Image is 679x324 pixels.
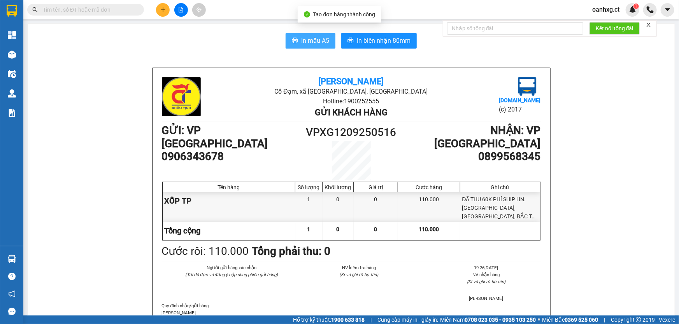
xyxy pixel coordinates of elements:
img: warehouse-icon [8,70,16,78]
span: 1 [635,3,637,9]
span: Miền Nam [440,315,536,324]
span: check-circle [304,11,310,17]
li: [PERSON_NAME] [432,295,540,302]
strong: 0369 525 060 [565,317,598,323]
div: 1 [295,192,323,222]
span: message [8,308,16,315]
i: (Kí và ghi rõ họ tên) [467,279,506,284]
div: Quy định nhận/gửi hàng : [162,302,541,316]
div: Cước hàng [400,184,458,190]
button: plus [156,3,170,17]
b: [DOMAIN_NAME] [499,97,540,103]
button: aim [192,3,206,17]
span: question-circle [8,273,16,280]
sup: 1 [633,3,639,9]
span: printer [347,37,354,45]
span: aim [196,7,202,12]
img: dashboard-icon [8,31,16,39]
span: Tạo đơn hàng thành công [313,11,375,17]
button: file-add [174,3,188,17]
img: warehouse-icon [8,89,16,98]
i: (Kí và ghi rõ họ tên) [339,272,378,277]
span: 0 [337,226,340,232]
p: [PERSON_NAME] [162,309,541,316]
span: Hỗ trợ kỹ thuật: [293,315,365,324]
b: GỬI : VP [GEOGRAPHIC_DATA] [162,124,268,150]
div: ĐÃ THU 60K PHÍ SHIP HN. [GEOGRAPHIC_DATA], [GEOGRAPHIC_DATA], BẮC TỪ [GEOGRAPHIC_DATA] [460,192,540,222]
li: Người gửi hàng xác nhận [177,264,286,271]
h1: 0906343678 [162,150,304,163]
img: solution-icon [8,109,16,117]
span: printer [292,37,298,45]
h1: VPXG1209250516 [304,124,399,141]
div: Số lượng [297,184,320,190]
button: printerIn mẫu A5 [286,33,335,49]
span: copyright [636,317,641,322]
h1: 0899568345 [398,150,540,163]
span: In biên nhận 80mm [357,36,411,45]
div: Giá trị [356,184,396,190]
div: Ghi chú [462,184,538,190]
img: phone-icon [647,6,654,13]
span: ⚪️ [538,318,540,321]
strong: 1900 633 818 [331,317,365,323]
div: Tên hàng [165,184,293,190]
span: Cung cấp máy in - giấy in: [377,315,438,324]
b: Tổng phải thu: 0 [252,245,331,258]
img: logo.jpg [10,10,49,49]
span: oanhxg.ct [586,5,626,14]
img: logo.jpg [162,77,201,116]
span: Tổng cộng [165,226,201,235]
span: file-add [178,7,184,12]
b: GỬI : VP [GEOGRAPHIC_DATA] [10,56,116,82]
div: 110.000 [398,192,460,222]
img: warehouse-icon [8,255,16,263]
span: | [604,315,605,324]
div: Cước rồi : 110.000 [162,243,249,260]
img: logo-vxr [7,5,17,17]
button: caret-down [661,3,674,17]
img: icon-new-feature [629,6,636,13]
span: 1 [307,226,311,232]
li: Hotline: 1900252555 [73,29,325,38]
input: Tìm tên, số ĐT hoặc mã đơn [43,5,135,14]
span: search [32,7,38,12]
span: close [646,22,651,28]
strong: 0708 023 035 - 0935 103 250 [465,317,536,323]
b: NHẬN : VP [GEOGRAPHIC_DATA] [435,124,541,150]
span: 0 [374,226,377,232]
div: Khối lượng [325,184,351,190]
span: caret-down [664,6,671,13]
b: Gửi khách hàng [315,108,388,117]
i: (Tôi đã đọc và đồng ý nộp dung phiếu gửi hàng) [185,272,278,277]
img: warehouse-icon [8,51,16,59]
b: [PERSON_NAME] [318,77,384,86]
span: Miền Bắc [542,315,598,324]
input: Nhập số tổng đài [447,22,583,35]
span: plus [160,7,166,12]
li: NV nhận hàng [432,271,540,278]
li: Hotline: 1900252555 [225,96,477,106]
div: 0 [354,192,398,222]
li: NV kiểm tra hàng [305,264,413,271]
li: Cổ Đạm, xã [GEOGRAPHIC_DATA], [GEOGRAPHIC_DATA] [225,87,477,96]
li: (c) 2017 [499,105,540,114]
li: 19:26[DATE] [432,264,540,271]
button: printerIn biên nhận 80mm [341,33,417,49]
span: In mẫu A5 [301,36,329,45]
img: logo.jpg [518,77,537,96]
button: Kết nối tổng đài [590,22,640,35]
span: 110.000 [419,226,439,232]
span: notification [8,290,16,298]
li: Cổ Đạm, xã [GEOGRAPHIC_DATA], [GEOGRAPHIC_DATA] [73,19,325,29]
div: XỐP TP [163,192,296,222]
span: Kết nối tổng đài [596,24,633,33]
span: | [370,315,372,324]
div: 0 [323,192,354,222]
